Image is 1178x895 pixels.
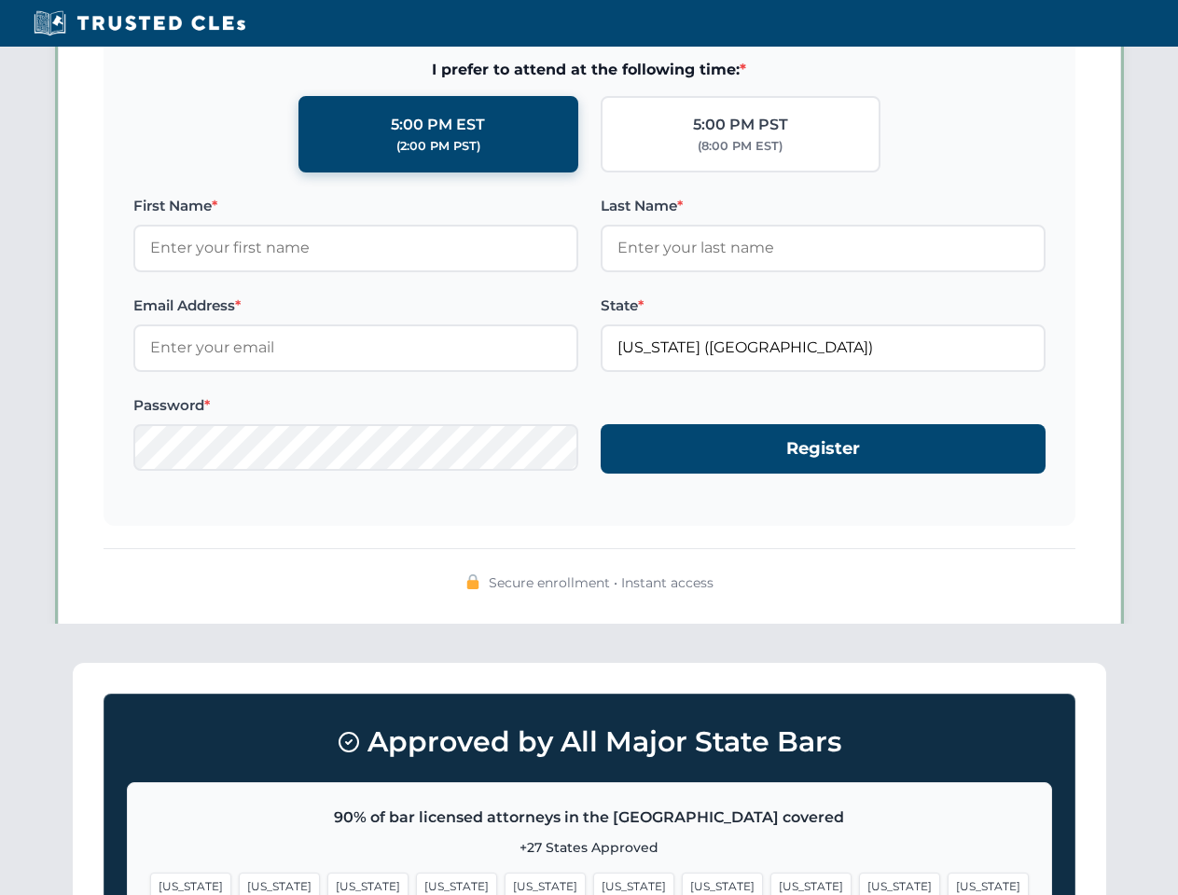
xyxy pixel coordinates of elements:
[601,424,1046,474] button: Register
[133,324,578,371] input: Enter your email
[28,9,251,37] img: Trusted CLEs
[489,572,714,593] span: Secure enrollment • Instant access
[465,574,480,589] img: 🔒
[150,837,1029,858] p: +27 States Approved
[391,113,485,137] div: 5:00 PM EST
[601,295,1046,317] label: State
[127,717,1052,767] h3: Approved by All Major State Bars
[133,58,1046,82] span: I prefer to attend at the following time:
[396,137,480,156] div: (2:00 PM PST)
[150,805,1029,830] p: 90% of bar licensed attorneys in the [GEOGRAPHIC_DATA] covered
[693,113,788,137] div: 5:00 PM PST
[601,225,1046,271] input: Enter your last name
[133,195,578,217] label: First Name
[601,195,1046,217] label: Last Name
[133,225,578,271] input: Enter your first name
[133,394,578,417] label: Password
[601,324,1046,371] input: Florida (FL)
[133,295,578,317] label: Email Address
[698,137,783,156] div: (8:00 PM EST)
